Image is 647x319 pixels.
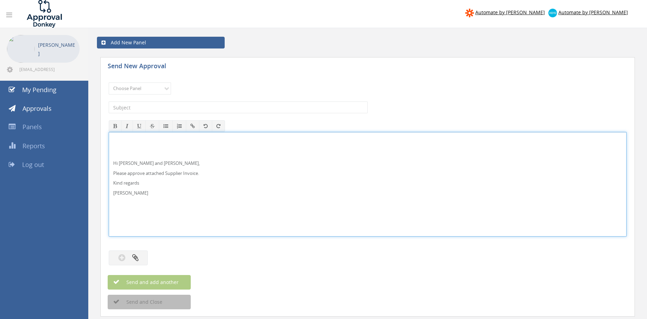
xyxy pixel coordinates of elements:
input: Subject [109,101,368,113]
p: Please approve attached Supplier Invoice. [113,170,622,177]
span: [EMAIL_ADDRESS][DOMAIN_NAME] [19,67,78,72]
p: [PERSON_NAME] [38,41,76,58]
span: Log out [22,160,44,169]
button: Ordered List [172,120,186,132]
button: Send and Close [108,295,191,309]
span: My Pending [22,86,56,94]
button: Bold [109,120,122,132]
span: Reports [23,142,45,150]
p: Hi [PERSON_NAME] and [PERSON_NAME], [113,160,622,167]
h5: Send New Approval [108,63,229,71]
button: Strikethrough [145,120,159,132]
button: Insert / edit link [186,120,199,132]
button: Unordered List [159,120,173,132]
button: Italic [121,120,133,132]
a: Add New Panel [97,37,225,48]
span: Panels [23,123,42,131]
span: Automate by [PERSON_NAME] [558,9,628,16]
span: Approvals [23,104,52,113]
button: Redo [212,120,225,132]
button: Underline [133,120,146,132]
button: Undo [199,120,212,132]
img: zapier-logomark.png [465,9,474,17]
p: [PERSON_NAME] [113,190,622,196]
p: Kind regards [113,180,622,186]
img: xero-logo.png [548,9,557,17]
span: Automate by [PERSON_NAME] [475,9,545,16]
button: Send and add another [108,275,191,290]
span: Send and add another [111,279,179,285]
